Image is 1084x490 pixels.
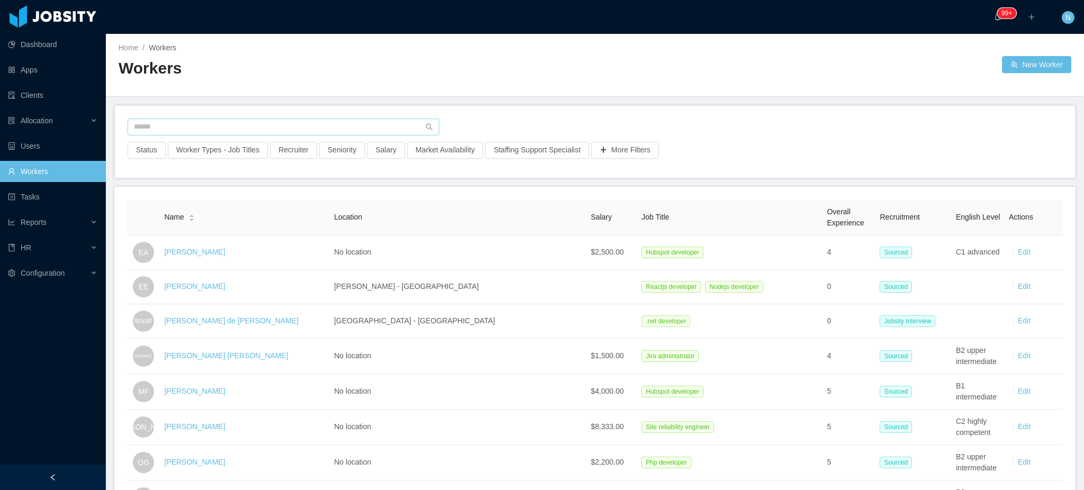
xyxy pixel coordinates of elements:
[149,43,176,52] span: Workers
[8,135,97,157] a: icon: robotUsers
[642,315,690,327] span: .net developer
[1002,56,1071,73] button: icon: usergroup-addNew Worker
[956,213,1000,221] span: English Level
[164,212,184,223] span: Name
[1018,316,1031,325] a: Edit
[642,421,714,433] span: Site reliability engineer
[334,213,362,221] span: Location
[8,269,15,277] i: icon: setting
[188,213,194,216] i: icon: caret-up
[591,422,624,431] span: $8,333.00
[8,34,97,55] a: icon: pie-chartDashboard
[823,235,875,270] td: 4
[880,247,912,258] span: Sourced
[642,213,669,221] span: Job Title
[1018,351,1031,360] a: Edit
[591,387,624,395] span: $4,000.00
[128,142,166,159] button: Status
[1018,282,1031,291] a: Edit
[997,8,1016,19] sup: 1650
[880,421,912,433] span: Sourced
[952,339,1005,374] td: B2 upper intermediate
[330,410,586,445] td: No location
[21,269,65,277] span: Configuration
[823,410,875,445] td: 5
[138,452,149,473] span: OG
[880,316,940,325] a: Jobsity Interview
[591,458,624,466] span: $2,200.00
[8,244,15,251] i: icon: book
[330,339,586,374] td: No location
[952,374,1005,410] td: B1 intermediate
[188,217,194,220] i: icon: caret-down
[880,458,916,466] a: Sourced
[8,219,15,226] i: icon: line-chart
[330,270,586,304] td: [PERSON_NAME] - [GEOGRAPHIC_DATA]
[880,457,912,468] span: Sourced
[591,248,624,256] span: $2,500.00
[8,85,97,106] a: icon: auditClients
[168,142,268,159] button: Worker Types - Job Titles
[642,350,699,362] span: Jira administrator
[139,276,149,297] span: EE
[880,350,912,362] span: Sourced
[330,304,586,339] td: [GEOGRAPHIC_DATA] - [GEOGRAPHIC_DATA]
[880,248,916,256] a: Sourced
[367,142,405,159] button: Salary
[164,351,288,360] a: [PERSON_NAME] [PERSON_NAME]
[1018,458,1031,466] a: Edit
[119,43,138,52] a: Home
[8,161,97,182] a: icon: userWorkers
[1028,13,1035,21] i: icon: plus
[823,270,875,304] td: 0
[591,213,612,221] span: Salary
[485,142,589,159] button: Staffing Support Specialist
[330,235,586,270] td: No location
[407,142,483,159] button: Market Availability
[823,445,875,480] td: 5
[880,281,912,293] span: Sourced
[138,381,149,402] span: MF
[1009,213,1033,221] span: Actions
[823,339,875,374] td: 4
[164,387,225,395] a: [PERSON_NAME]
[113,416,174,438] span: [PERSON_NAME]
[642,281,701,293] span: Reactjs developer
[164,282,225,291] a: [PERSON_NAME]
[164,422,225,431] a: [PERSON_NAME]
[319,142,365,159] button: Seniority
[330,374,586,410] td: No location
[994,13,1001,21] i: icon: bell
[134,349,152,362] span: WNAPC
[705,281,763,293] span: Nodejs developer
[880,387,916,395] a: Sourced
[591,142,659,159] button: icon: plusMore Filters
[21,116,53,125] span: Allocation
[21,243,31,252] span: HR
[591,351,624,360] span: $1,500.00
[139,242,149,263] span: EA
[119,58,595,79] h2: Workers
[880,315,935,327] span: Jobsity Interview
[134,312,152,330] span: WVdP
[880,351,916,360] a: Sourced
[880,386,912,397] span: Sourced
[1018,248,1031,256] a: Edit
[823,304,875,339] td: 0
[642,457,691,468] span: Php developer
[426,123,433,131] i: icon: search
[952,235,1005,270] td: C1 advanced
[164,458,225,466] a: [PERSON_NAME]
[164,248,225,256] a: [PERSON_NAME]
[330,445,586,480] td: No location
[952,445,1005,480] td: B2 upper intermediate
[188,213,195,220] div: Sort
[823,374,875,410] td: 5
[164,316,299,325] a: [PERSON_NAME] de [PERSON_NAME]
[952,410,1005,445] td: C2 highly competent
[1018,387,1031,395] a: Edit
[8,59,97,80] a: icon: appstoreApps
[270,142,317,159] button: Recruiter
[880,282,916,291] a: Sourced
